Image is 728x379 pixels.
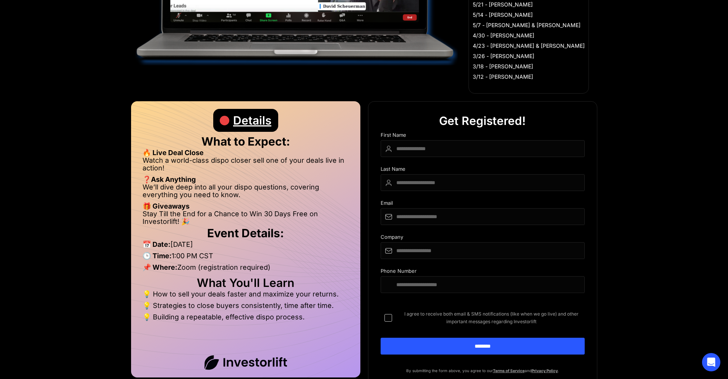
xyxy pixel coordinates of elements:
[143,264,349,275] li: Zoom (registration required)
[381,166,585,174] div: Last Name
[143,302,349,313] li: 💡 Strategies to close buyers consistently, time after time.
[143,175,196,183] strong: ❓Ask Anything
[143,290,349,302] li: 💡 How to sell your deals faster and maximize your returns.
[143,252,349,264] li: 1:00 PM CST
[493,368,525,373] a: Terms of Service
[381,200,585,208] div: Email
[381,132,585,367] form: DIspo Day Main Form
[143,279,349,287] h2: What You'll Learn
[143,202,190,210] strong: 🎁 Giveaways
[532,368,558,373] a: Privacy Policy
[381,268,585,276] div: Phone Number
[201,134,290,148] strong: What to Expect:
[143,263,177,271] strong: 📌 Where:
[143,210,349,225] li: Stay Till the End for a Chance to Win 30 Days Free on Investorlift! 🎉
[398,310,585,326] span: I agree to receive both email & SMS notifications (like when we go live) and other important mess...
[143,183,349,202] li: We’ll dive deep into all your dispo questions, covering everything you need to know.
[143,149,204,157] strong: 🔥 Live Deal Close
[143,252,172,260] strong: 🕒 Time:
[233,109,271,132] div: Details
[143,313,349,321] li: 💡 Building a repeatable, effective dispo process.
[143,157,349,176] li: Watch a world-class dispo closer sell one of your deals live in action!
[439,109,526,132] div: Get Registered!
[381,367,585,374] p: By submitting the form above, you agree to our and .
[207,226,284,240] strong: Event Details:
[702,353,720,371] div: Open Intercom Messenger
[143,241,349,252] li: [DATE]
[143,240,170,248] strong: 📅 Date:
[381,132,585,140] div: First Name
[381,234,585,242] div: Company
